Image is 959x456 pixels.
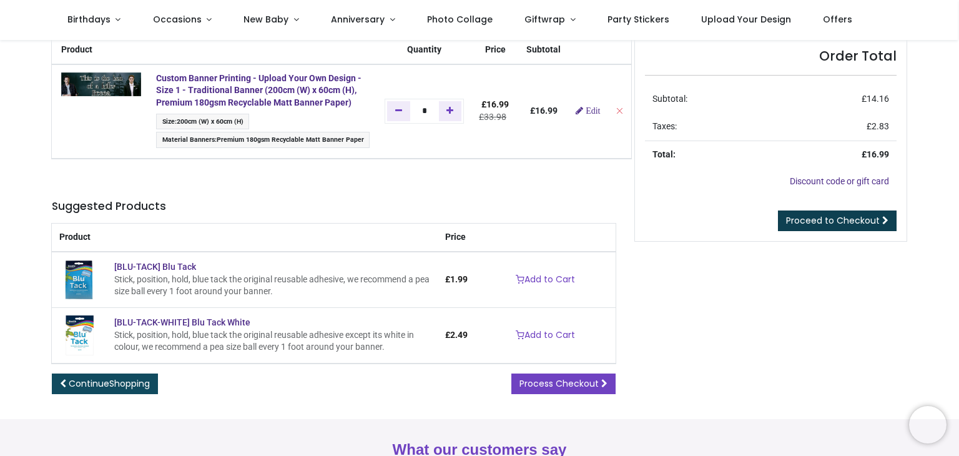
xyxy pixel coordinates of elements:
[867,149,889,159] span: 16.99
[331,13,385,26] span: Anniversary
[439,101,462,121] a: Add one
[114,329,430,354] div: Stick, position, hold, blue tack the original reusable adhesive except its white in colour, we re...
[479,112,506,122] del: £
[177,117,243,126] span: 200cm (W) x 60cm (H)
[114,317,250,327] a: [BLU-TACK-WHITE] Blu Tack White
[471,36,519,64] th: Price
[450,274,468,284] span: 1.99
[786,214,880,227] span: Proceed to Checkout
[52,224,437,252] th: Product
[59,329,99,339] a: [BLU-TACK-WHITE] Blu Tack White
[217,136,364,144] span: Premium 180gsm Recyclable Matt Banner Paper
[524,13,565,26] span: Giftwrap
[153,13,202,26] span: Occasions
[790,176,889,186] a: Discount code or gift card
[114,274,430,298] div: Stick, position, hold, blue tack the original reusable adhesive, we recommend a pea size ball eve...
[778,211,897,232] a: Proceed to Checkout
[61,72,141,96] img: AEiNP+oOiMsmAAAAAElFTkSuQmCC
[645,113,781,141] td: Taxes:
[59,260,99,300] img: [BLU-TACK] Blu Tack
[867,121,889,131] span: £
[243,13,288,26] span: New Baby
[862,149,889,159] strong: £
[114,262,196,272] a: [BLU-TACK] Blu Tack
[162,136,215,144] span: Material Banners
[438,224,475,252] th: Price
[645,86,781,113] td: Subtotal:
[407,44,441,54] span: Quantity
[530,106,558,116] b: £
[156,132,370,147] span: :
[519,36,568,64] th: Subtotal
[59,315,99,355] img: [BLU-TACK-WHITE] Blu Tack White
[519,377,599,390] span: Process Checkout
[645,47,897,65] h4: Order Total
[862,94,889,104] span: £
[52,374,158,395] a: ContinueShopping
[484,112,506,122] span: 33.98
[867,94,889,104] span: 14.16
[387,101,410,121] a: Remove one
[607,13,669,26] span: Party Stickers
[508,269,583,290] a: Add to Cart
[52,36,149,64] th: Product
[481,99,509,109] span: £
[823,13,852,26] span: Offers
[156,114,249,129] span: :
[67,13,111,26] span: Birthdays
[445,330,468,340] span: £
[162,117,175,126] span: Size
[59,274,99,284] a: [BLU-TACK] Blu Tack
[52,199,616,214] h5: Suggested Products
[445,274,468,284] span: £
[109,377,150,390] span: Shopping
[701,13,791,26] span: Upload Your Design
[872,121,889,131] span: 2.83
[615,106,624,116] a: Remove from cart
[511,374,616,395] a: Process Checkout
[427,13,493,26] span: Photo Collage
[508,325,583,346] a: Add to Cart
[586,106,600,115] span: Edit
[576,106,600,115] a: Edit
[156,73,361,107] a: Custom Banner Printing - Upload Your Own Design - Size 1 - Traditional Banner (200cm (W) x 60cm (...
[450,330,468,340] span: 2.49
[909,406,947,444] iframe: Brevo live chat
[69,377,150,390] span: Continue
[535,106,558,116] span: 16.99
[652,149,676,159] strong: Total:
[486,99,509,109] span: 16.99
